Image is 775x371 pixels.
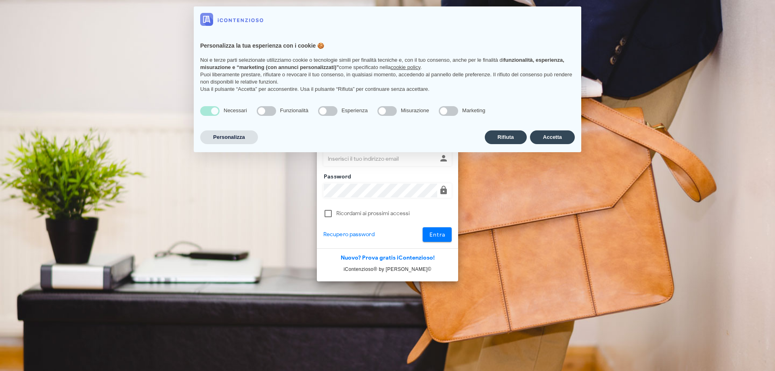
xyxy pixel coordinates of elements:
[200,57,575,71] p: Noi e terze parti selezionate utilizziamo cookie o tecnologie simili per finalità tecniche e, con...
[341,254,435,261] a: Nuovo? Prova gratis iContenzioso!
[280,107,308,113] span: Funzionalità
[321,173,352,181] label: Password
[341,107,368,113] span: Esperienza
[530,130,575,144] button: Accetta
[200,130,258,144] button: Personalizza
[401,107,429,113] span: Misurazione
[200,57,564,70] strong: funzionalità, esperienza, misurazione e “marketing (con annunci personalizzati)”
[462,107,485,113] span: Marketing
[324,152,437,166] input: Inserisci il tuo indirizzo email
[485,130,527,144] button: Rifiuta
[224,107,247,113] span: Necessari
[323,230,375,239] a: Recupero password
[429,231,446,238] span: Entra
[200,13,263,26] img: logo
[317,265,458,273] p: iContenzioso® by [PERSON_NAME]©
[391,64,420,70] a: cookie policy - il link si apre in una nuova scheda
[336,210,452,218] label: Ricordami ai prossimi accessi
[200,71,575,86] p: Puoi liberamente prestare, rifiutare o revocare il tuo consenso, in qualsiasi momento, accedendo ...
[423,227,452,242] button: Entra
[200,42,575,50] h2: Personalizza la tua esperienza con i cookie 🍪
[200,86,575,93] p: Usa il pulsante “Accetta” per acconsentire. Usa il pulsante “Rifiuta” per continuare senza accett...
